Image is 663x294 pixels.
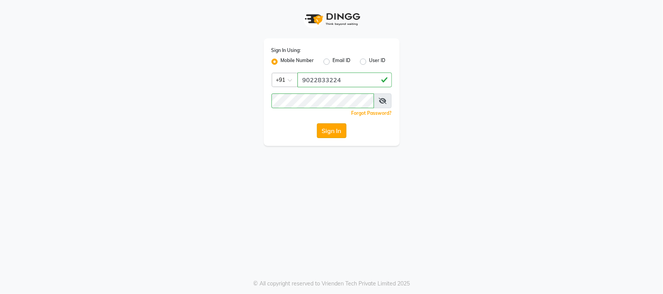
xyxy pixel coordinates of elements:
input: Username [298,73,392,87]
input: Username [271,93,374,108]
label: Sign In Using: [271,47,301,54]
button: Sign In [317,123,346,138]
img: logo1.svg [301,8,363,31]
label: User ID [369,57,386,66]
a: Forgot Password? [352,110,392,116]
label: Email ID [333,57,351,66]
label: Mobile Number [281,57,314,66]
